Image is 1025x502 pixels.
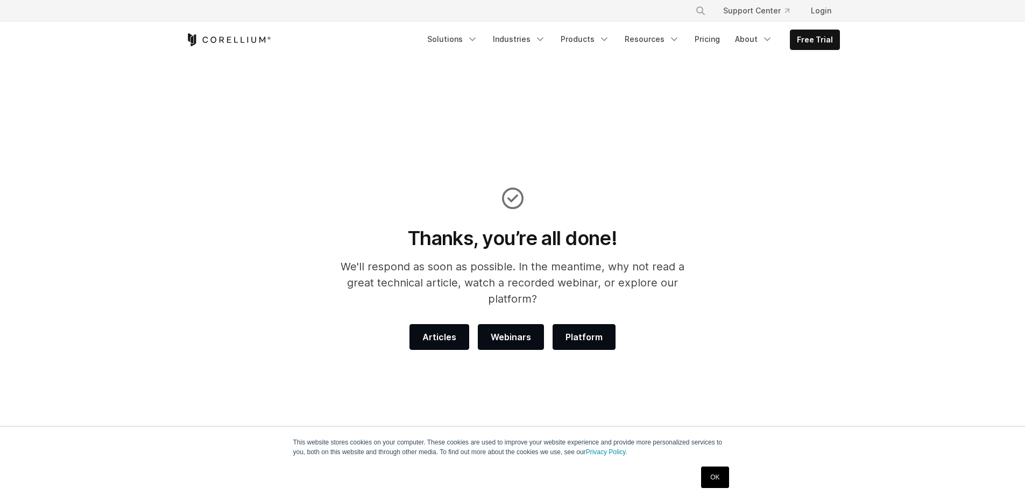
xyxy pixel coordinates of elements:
[491,331,531,343] span: Webinars
[553,324,616,350] a: Platform
[478,324,544,350] a: Webinars
[802,1,840,20] a: Login
[326,259,699,307] p: We'll respond as soon as possible. In the meantime, why not read a great technical article, watch...
[729,30,779,49] a: About
[421,30,484,49] a: Solutions
[186,33,271,46] a: Corellium Home
[715,1,798,20] a: Support Center
[701,467,729,488] a: OK
[565,331,603,343] span: Platform
[618,30,686,49] a: Resources
[421,30,840,50] div: Navigation Menu
[682,1,840,20] div: Navigation Menu
[586,448,627,456] a: Privacy Policy.
[790,30,839,49] a: Free Trial
[409,324,469,350] a: Articles
[554,30,616,49] a: Products
[422,331,456,343] span: Articles
[326,226,699,250] h1: Thanks, you’re all done!
[688,30,726,49] a: Pricing
[293,438,732,457] p: This website stores cookies on your computer. These cookies are used to improve your website expe...
[691,1,710,20] button: Search
[486,30,552,49] a: Industries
